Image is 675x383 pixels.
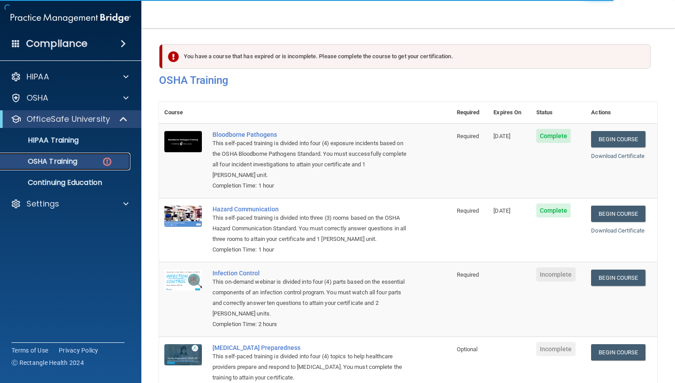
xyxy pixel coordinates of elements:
h4: Compliance [26,38,87,50]
span: Incomplete [536,267,576,282]
p: Continuing Education [6,178,126,187]
p: OSHA [27,93,49,103]
p: OSHA Training [6,157,77,166]
span: Complete [536,203,571,218]
div: You have a course that has expired or is incomplete. Please complete the course to get your certi... [163,44,651,69]
a: Hazard Communication [212,206,407,213]
a: Download Certificate [591,153,645,159]
div: This on-demand webinar is divided into four (4) parts based on the essential components of an inf... [212,277,407,319]
img: PMB logo [11,9,131,27]
span: Optional [457,346,478,353]
a: Terms of Use [11,346,48,355]
a: Download Certificate [591,227,645,234]
span: Ⓒ Rectangle Health 2024 [11,358,84,367]
div: This self-paced training is divided into three (3) rooms based on the OSHA Hazard Communication S... [212,213,407,244]
div: Completion Time: 1 hour [212,180,407,191]
a: Privacy Policy [59,346,99,355]
img: exclamation-circle-solid-danger.72ef9ffc.png [168,51,179,62]
span: Required [457,133,479,139]
a: Settings [11,199,129,209]
p: HIPAA Training [6,136,79,145]
a: Begin Course [591,270,645,286]
th: Expires On [488,102,531,124]
th: Required [451,102,489,124]
div: This self-paced training is divided into four (4) topics to help healthcare providers prepare and... [212,351,407,383]
a: OfficeSafe University [11,114,128,124]
a: HIPAA [11,71,129,82]
a: OSHA [11,93,129,103]
span: Required [457,207,479,214]
iframe: Drift Widget Chat Controller [523,321,664,356]
th: Course [159,102,207,124]
span: Required [457,271,479,278]
span: [DATE] [493,133,510,139]
span: Complete [536,129,571,143]
a: [MEDICAL_DATA] Preparedness [212,344,407,351]
a: Begin Course [591,206,645,222]
div: This self-paced training is divided into four (4) exposure incidents based on the OSHA Bloodborne... [212,138,407,180]
div: Completion Time: 1 hour [212,244,407,255]
h4: OSHA Training [159,74,657,86]
a: Bloodborne Pathogens [212,131,407,138]
a: Infection Control [212,270,407,277]
div: Completion Time: 2 hours [212,319,407,330]
span: [DATE] [493,207,510,214]
th: Status [531,102,586,124]
p: Settings [27,199,59,209]
p: HIPAA [27,71,49,82]
th: Actions [586,102,657,124]
p: OfficeSafe University [27,114,110,124]
a: Begin Course [591,131,645,147]
img: danger-circle.6113f641.png [102,156,113,167]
